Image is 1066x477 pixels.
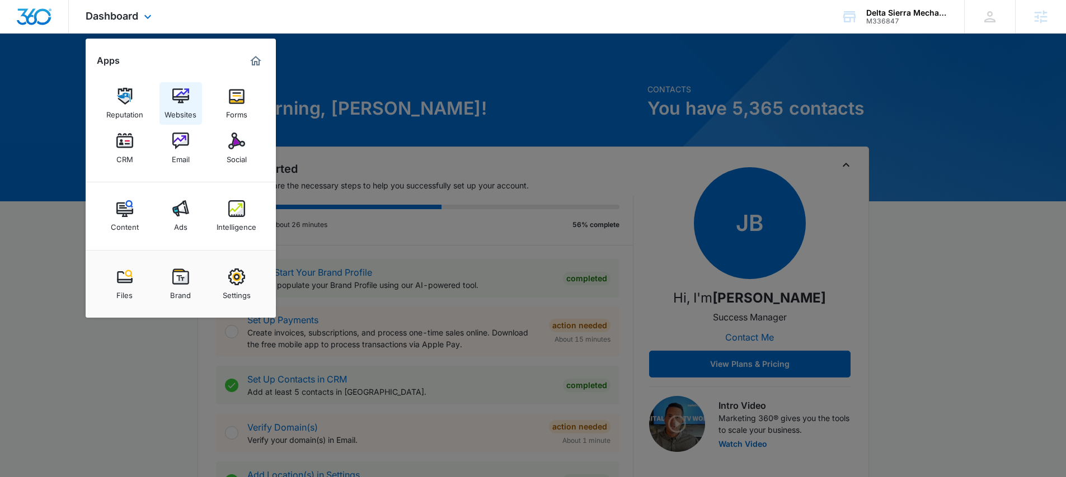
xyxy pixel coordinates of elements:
[866,8,948,17] div: account name
[104,263,146,305] a: Files
[217,217,256,232] div: Intelligence
[104,195,146,237] a: Content
[170,285,191,300] div: Brand
[174,217,187,232] div: Ads
[116,285,133,300] div: Files
[215,127,258,169] a: Social
[159,82,202,125] a: Websites
[215,263,258,305] a: Settings
[106,105,143,119] div: Reputation
[227,149,247,164] div: Social
[247,52,265,70] a: Marketing 360® Dashboard
[159,263,202,305] a: Brand
[172,149,190,164] div: Email
[159,195,202,237] a: Ads
[104,82,146,125] a: Reputation
[215,82,258,125] a: Forms
[86,10,138,22] span: Dashboard
[223,285,251,300] div: Settings
[104,127,146,169] a: CRM
[159,127,202,169] a: Email
[97,55,120,66] h2: Apps
[111,217,139,232] div: Content
[226,105,247,119] div: Forms
[215,195,258,237] a: Intelligence
[116,149,133,164] div: CRM
[165,105,196,119] div: Websites
[866,17,948,25] div: account id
